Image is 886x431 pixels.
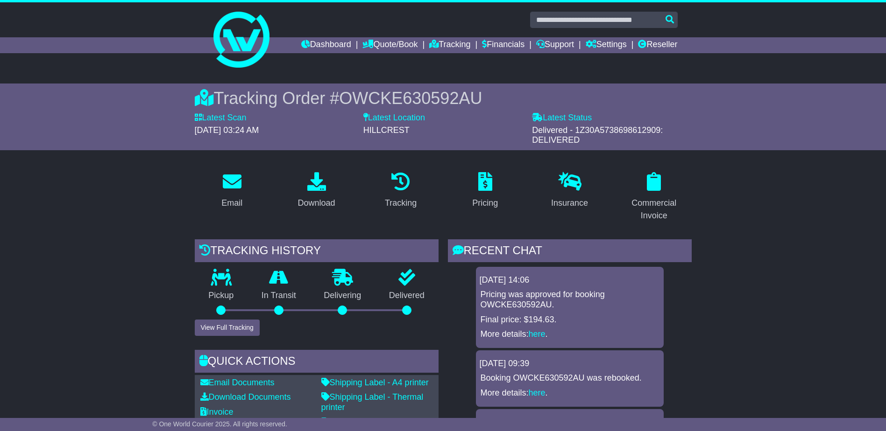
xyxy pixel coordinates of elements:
div: Tracking Order # [195,88,692,108]
a: Email Documents [200,378,275,387]
div: [DATE] 14:06 [480,275,660,285]
div: Insurance [551,197,588,209]
div: Pricing [472,197,498,209]
a: Tracking [429,37,470,53]
span: OWCKE630592AU [339,89,482,108]
div: Tracking [385,197,417,209]
a: Quote/Book [362,37,418,53]
p: In Transit [248,291,310,301]
a: Email [215,169,248,213]
span: HILLCREST [363,125,410,135]
a: Dashboard [301,37,351,53]
div: Tracking history [195,239,439,264]
a: Financials [482,37,525,53]
p: Final price: $194.63. [481,315,659,325]
a: Settings [586,37,627,53]
div: RECENT CHAT [448,239,692,264]
a: Shipping Label - A4 printer [321,378,429,387]
a: Download [291,169,341,213]
p: More details: . [481,329,659,340]
div: Commercial Invoice [623,197,686,222]
button: View Full Tracking [195,320,260,336]
span: [DATE] 03:24 AM [195,125,259,135]
a: Commercial Invoice [321,417,402,427]
label: Latest Scan [195,113,247,123]
div: Email [221,197,242,209]
div: Quick Actions [195,350,439,375]
label: Latest Status [532,113,592,123]
p: Delivering [310,291,376,301]
a: Download Documents [200,392,291,402]
div: [DATE] 09:38 [480,417,660,428]
a: here [529,329,546,339]
a: Support [536,37,574,53]
a: here [529,388,546,397]
div: Download [298,197,335,209]
a: Commercial Invoice [617,169,692,225]
a: Shipping Label - Thermal printer [321,392,424,412]
p: Pricing was approved for booking OWCKE630592AU. [481,290,659,310]
p: Delivered [375,291,439,301]
a: Reseller [638,37,677,53]
div: [DATE] 09:39 [480,359,660,369]
a: Insurance [545,169,594,213]
a: Tracking [379,169,423,213]
label: Latest Location [363,113,425,123]
p: More details: . [481,388,659,398]
a: Invoice [200,407,234,417]
p: Booking OWCKE630592AU was rebooked. [481,373,659,383]
span: © One World Courier 2025. All rights reserved. [152,420,287,428]
p: Pickup [195,291,248,301]
span: Delivered - 1Z30A5738698612909: DELIVERED [532,125,663,145]
a: Pricing [466,169,504,213]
